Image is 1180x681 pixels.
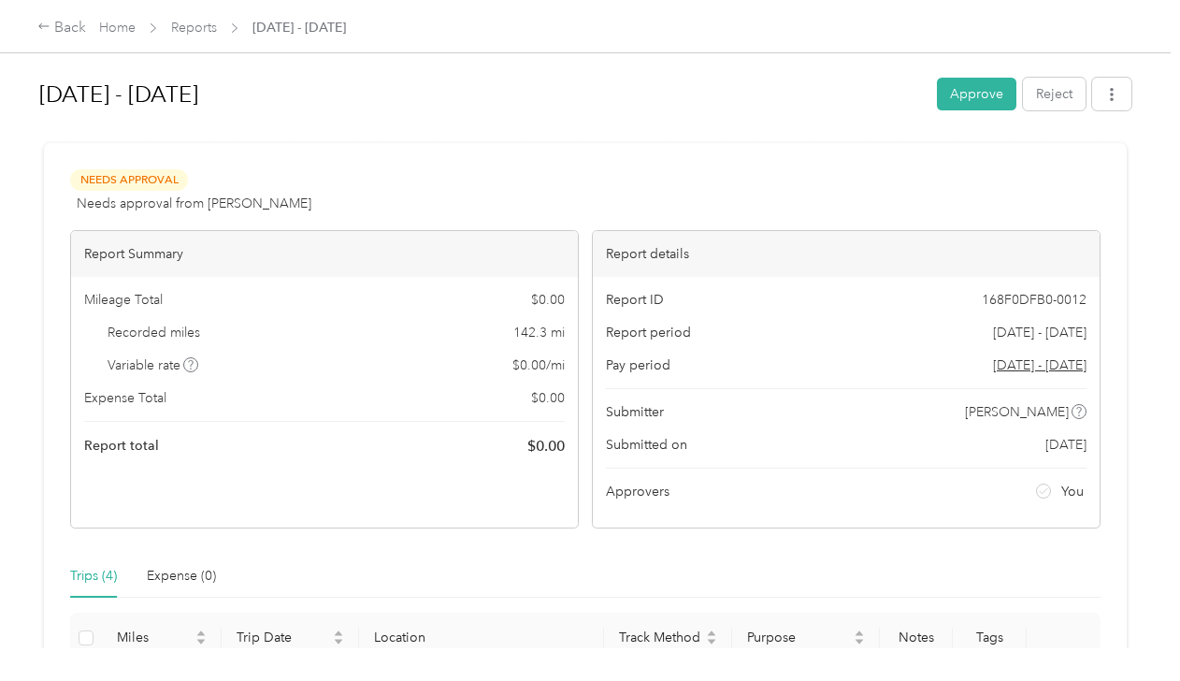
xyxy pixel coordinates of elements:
span: Mileage Total [84,290,163,310]
span: caret-up [854,628,865,639]
button: Approve [937,78,1016,110]
span: Miles [117,630,192,645]
span: Expense Total [84,388,166,408]
th: Track Method [604,613,732,664]
span: Recorded miles [108,323,200,342]
span: Submitter [606,402,664,422]
span: caret-up [195,628,207,639]
span: [DATE] - [DATE] [993,323,1086,342]
div: Report Summary [71,231,578,277]
span: caret-up [706,628,717,639]
th: Miles [102,613,222,664]
span: [PERSON_NAME] [965,402,1069,422]
span: Trip Date [237,630,329,645]
span: Go to pay period [993,355,1086,375]
span: caret-down [706,636,717,647]
span: Report total [84,436,159,456]
a: Reports [171,20,217,36]
div: Expense (0) [147,566,216,587]
span: caret-up [333,628,344,639]
span: $ 0.00 [531,290,565,310]
th: Purpose [732,613,880,664]
span: Track Method [619,630,702,645]
span: Purpose [747,630,850,645]
span: Variable rate [108,355,199,375]
div: Trips (4) [70,566,117,587]
div: Back [37,17,86,39]
span: Report ID [606,290,664,310]
span: Needs Approval [70,169,188,191]
span: caret-down [195,636,207,647]
span: caret-down [333,636,344,647]
span: 168F0DFB0-0012 [982,290,1086,310]
span: Pay period [606,355,670,375]
span: Approvers [606,482,669,501]
span: $ 0.00 [527,435,565,457]
button: Reject [1023,78,1086,110]
span: Report period [606,323,691,342]
th: Tags [953,613,1027,664]
span: $ 0.00 [531,388,565,408]
div: Report details [593,231,1100,277]
th: Notes [880,613,954,664]
span: Submitted on [606,435,687,455]
a: Home [99,20,136,36]
iframe: Everlance-gr Chat Button Frame [1075,576,1180,681]
th: Trip Date [222,613,359,664]
span: [DATE] [1045,435,1086,455]
span: [DATE] - [DATE] [252,18,346,37]
span: Needs approval from [PERSON_NAME] [77,194,311,213]
span: $ 0.00 / mi [512,355,565,375]
span: caret-down [854,636,865,647]
span: 142.3 mi [513,323,565,342]
span: You [1061,482,1084,501]
th: Location [359,613,605,664]
h1: Aug 1 - 31, 2025 [39,72,924,117]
